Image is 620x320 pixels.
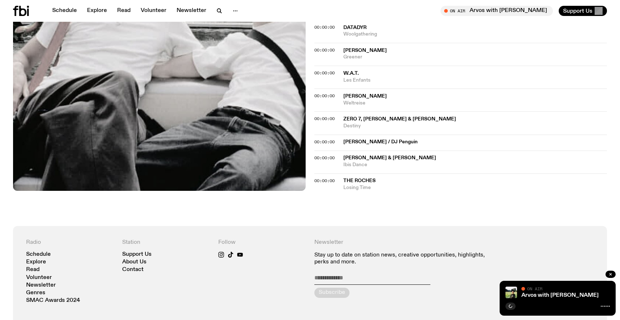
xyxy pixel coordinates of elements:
span: 00:00:00 [314,155,335,161]
span: 00:00:00 [314,70,335,76]
span: 00:00:00 [314,139,335,145]
span: [PERSON_NAME] & [PERSON_NAME] [343,155,436,160]
span: Destiny [343,123,607,130]
button: 00:00:00 [314,140,335,144]
h4: Station [122,239,210,246]
a: Newsletter [172,6,211,16]
p: Stay up to date on station news, creative opportunities, highlights, perks and more. [314,252,498,266]
span: Datadyr [343,25,367,30]
button: 00:00:00 [314,179,335,183]
button: 00:00:00 [314,94,335,98]
a: Explore [83,6,111,16]
span: The Roches [343,178,376,183]
span: [PERSON_NAME] [343,94,387,99]
h4: Radio [26,239,113,246]
span: Losing Time [343,184,607,191]
a: About Us [122,259,146,265]
button: Support Us [559,6,607,16]
h4: Newsletter [314,239,498,246]
button: 00:00:00 [314,71,335,75]
span: 00:00:00 [314,24,335,30]
button: 00:00:00 [314,117,335,121]
span: [PERSON_NAME] [343,48,387,53]
span: 00:00:00 [314,116,335,122]
button: 00:00:00 [314,25,335,29]
a: Contact [122,267,144,272]
img: Bri is smiling and wearing a black t-shirt. She is standing in front of a lush, green field. Ther... [505,287,517,298]
button: On AirArvos with [PERSON_NAME] [441,6,553,16]
span: Weltreise [343,100,607,107]
button: 00:00:00 [314,156,335,160]
a: Read [113,6,135,16]
span: 00:00:00 [314,93,335,99]
span: [PERSON_NAME] / DJ Penguin [343,139,603,145]
h4: Follow [218,239,306,246]
span: On Air [527,286,542,291]
span: Ibis Dance [343,161,607,168]
a: Newsletter [26,283,56,288]
span: W.A.T. [343,71,359,76]
span: Greener [343,54,607,61]
span: 00:00:00 [314,178,335,184]
a: Schedule [48,6,81,16]
button: 00:00:00 [314,48,335,52]
span: Zero 7, [PERSON_NAME] & [PERSON_NAME] [343,116,456,122]
span: 00:00:00 [314,47,335,53]
a: Read [26,267,40,272]
a: Genres [26,290,45,296]
a: Volunteer [26,275,52,280]
a: Explore [26,259,46,265]
span: Support Us [563,8,592,14]
a: Volunteer [136,6,171,16]
a: Schedule [26,252,51,257]
span: Woolgathering [343,31,607,38]
a: SMAC Awards 2024 [26,298,80,303]
button: Subscribe [314,288,350,298]
a: Arvos with [PERSON_NAME] [521,292,599,298]
span: Les Enfants [343,77,607,84]
a: Support Us [122,252,152,257]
